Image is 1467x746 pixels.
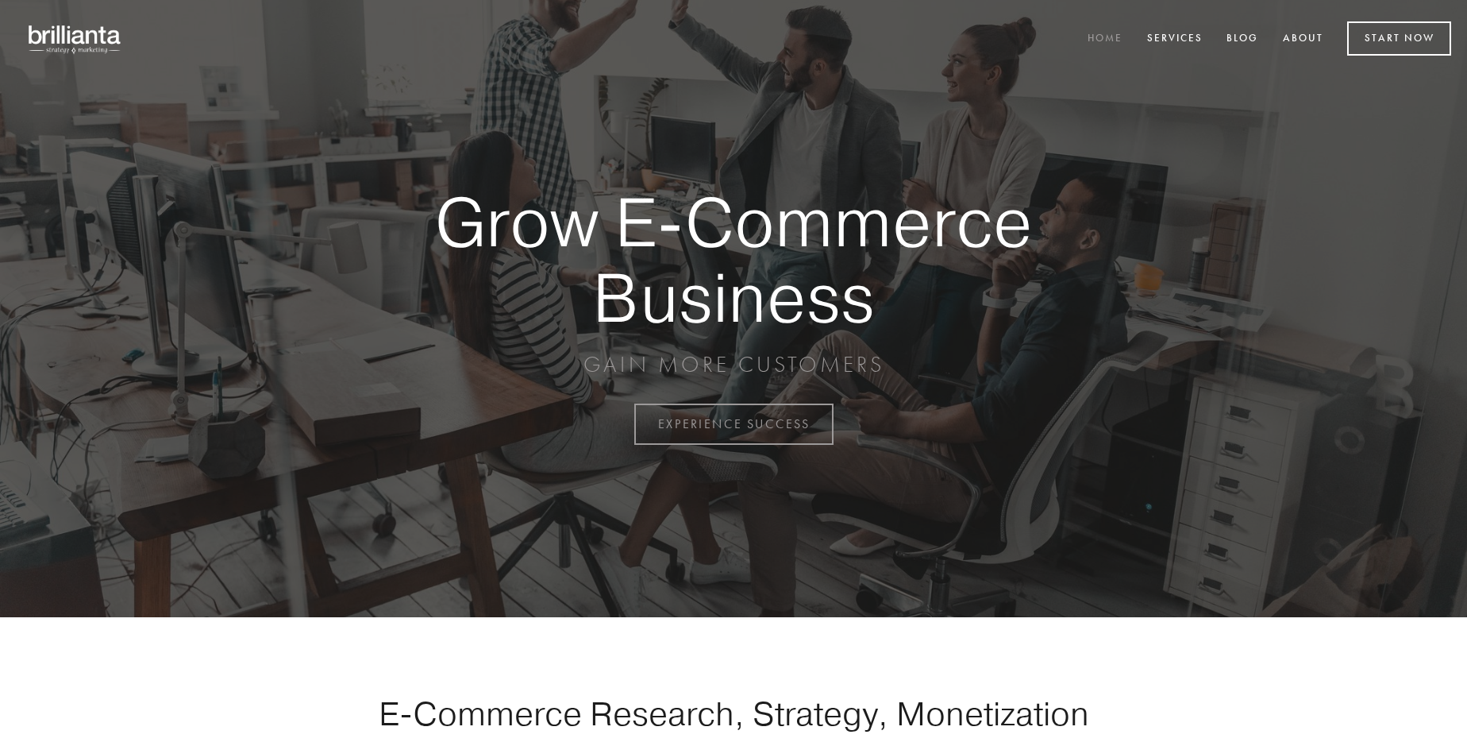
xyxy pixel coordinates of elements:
img: brillianta - research, strategy, marketing [16,16,135,62]
a: EXPERIENCE SUCCESS [634,404,834,445]
a: About [1273,26,1334,52]
a: Start Now [1347,21,1451,56]
strong: Grow E-Commerce Business [379,184,1088,334]
a: Home [1077,26,1133,52]
p: GAIN MORE CUSTOMERS [379,350,1088,379]
a: Services [1137,26,1213,52]
a: Blog [1216,26,1269,52]
h1: E-Commerce Research, Strategy, Monetization [329,694,1138,733]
